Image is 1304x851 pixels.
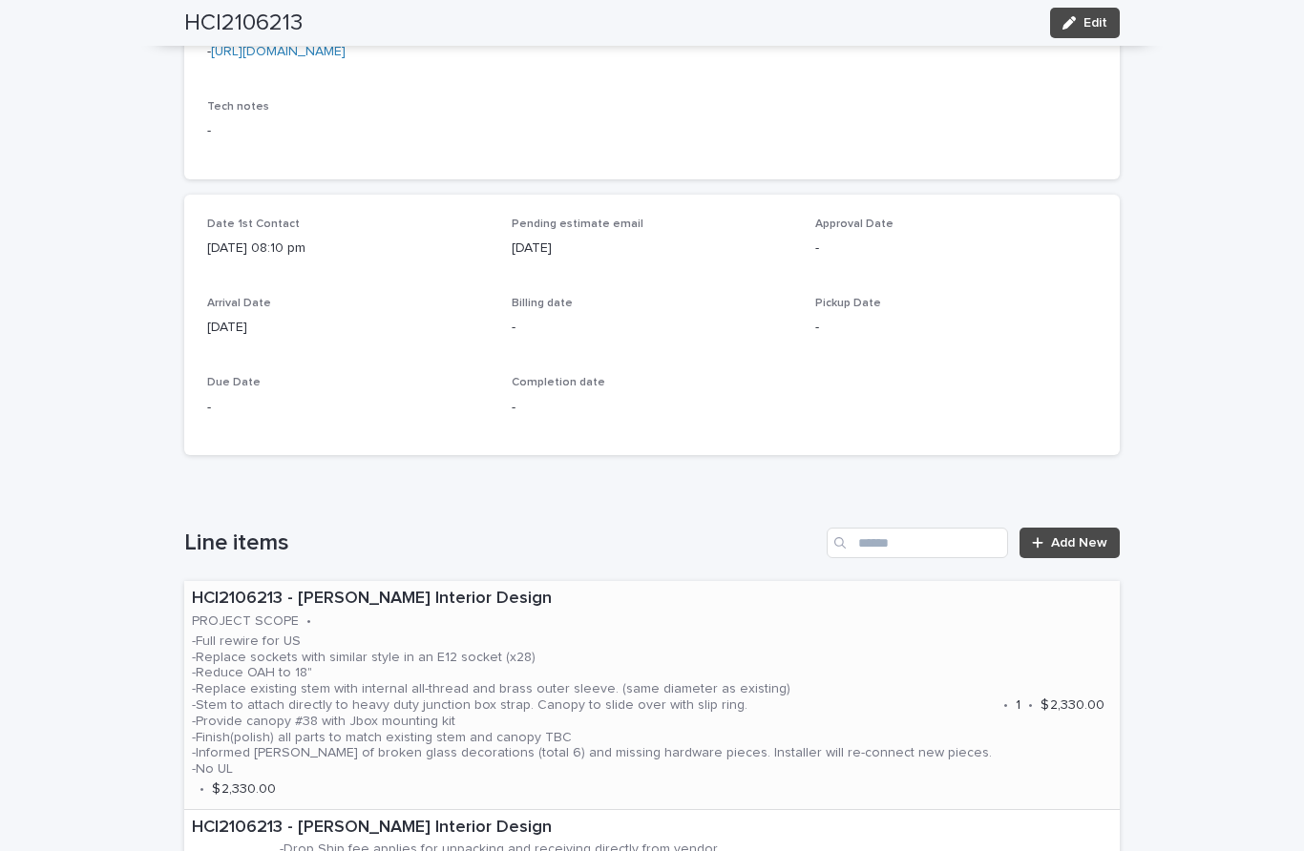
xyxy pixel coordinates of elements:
[207,239,489,259] p: [DATE] 08:10 pm
[207,218,300,230] span: Date 1st Contact
[207,398,489,418] p: -
[512,377,605,388] span: Completion date
[184,581,1120,809] a: HCI2106213 - [PERSON_NAME] Interior DesignPROJECT SCOPE•-Full rewire for US -Replace sockets with...
[207,121,1097,141] p: -
[192,613,299,630] p: PROJECT SCOPE
[1016,697,1020,714] p: 1
[211,45,346,58] a: [URL][DOMAIN_NAME]
[815,298,881,309] span: Pickup Date
[192,589,1112,610] p: HCI2106213 - [PERSON_NAME] Interior Design
[1041,697,1104,714] p: $ 2,330.00
[512,318,793,338] p: -
[512,239,793,259] p: [DATE]
[1003,697,1008,714] p: •
[200,781,204,798] p: •
[1028,697,1033,714] p: •
[192,633,996,778] p: -Full rewire for US -Replace sockets with similar style in an E12 socket (x28) -Reduce OAH to 18"...
[184,10,303,37] h2: HCI2106213
[207,318,489,338] p: [DATE]
[512,298,573,309] span: Billing date
[1050,8,1120,38] button: Edit
[1051,536,1107,550] span: Add New
[212,781,276,798] p: $ 2,330.00
[184,529,819,557] h1: Line items
[512,218,643,230] span: Pending estimate email
[815,239,1097,259] p: -
[815,218,894,230] span: Approval Date
[207,298,271,309] span: Arrival Date
[827,528,1008,558] input: Search
[207,101,269,113] span: Tech notes
[192,818,1112,839] p: HCI2106213 - [PERSON_NAME] Interior Design
[1083,16,1107,30] span: Edit
[1020,528,1120,558] a: Add New
[815,318,1097,338] p: -
[207,377,261,388] span: Due Date
[306,613,311,630] p: •
[512,398,793,418] p: -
